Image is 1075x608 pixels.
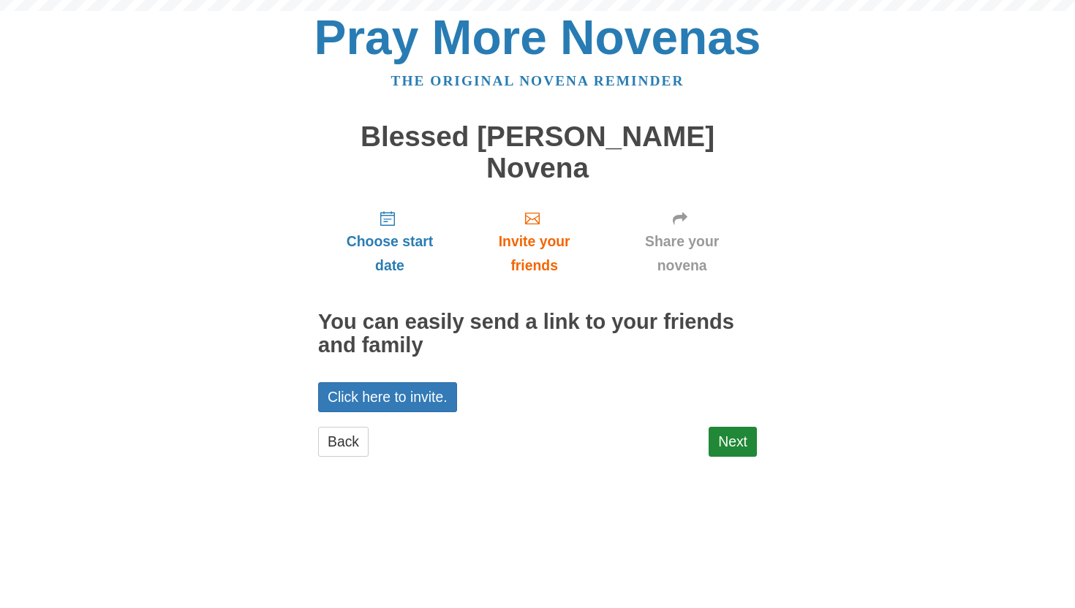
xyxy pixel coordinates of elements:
a: Next [709,427,757,457]
h2: You can easily send a link to your friends and family [318,311,757,357]
a: Share your novena [607,198,757,285]
span: Invite your friends [476,229,592,278]
a: Invite your friends [461,198,607,285]
a: Back [318,427,369,457]
a: Choose start date [318,198,461,285]
span: Share your novena [622,229,742,278]
h1: Blessed [PERSON_NAME] Novena [318,121,757,183]
a: Pray More Novenas [314,10,761,64]
a: The original novena reminder [391,73,684,88]
span: Choose start date [333,229,447,278]
a: Click here to invite. [318,382,457,412]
